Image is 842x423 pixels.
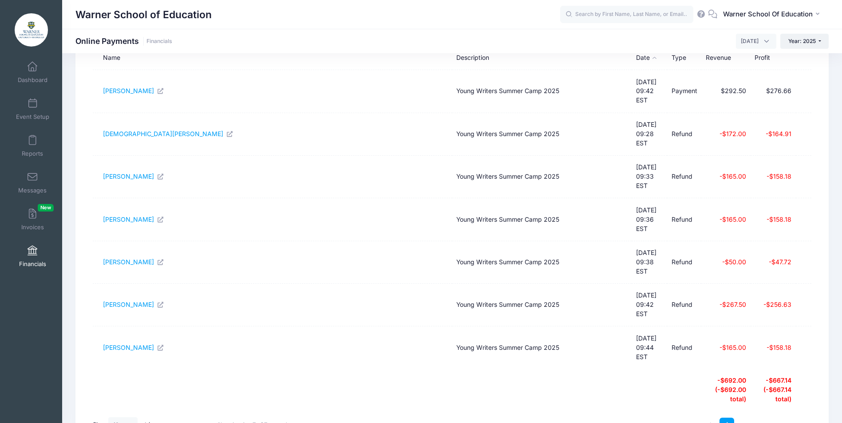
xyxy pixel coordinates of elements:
[701,113,750,156] td: -$172.00
[632,46,667,70] th: Date: activate to sort column descending
[788,38,816,44] span: Year: 2025
[701,156,750,198] td: -$165.00
[701,326,750,368] td: -$165.00
[19,260,46,268] span: Financials
[701,284,750,326] td: -$267.50
[701,241,750,284] td: -$50.00
[717,4,829,25] button: Warner School Of Education
[12,204,54,235] a: InvoicesNew
[452,326,632,368] td: Young Writers Summer Camp 2025
[667,46,702,70] th: Type: activate to sort column ascending
[75,36,172,46] h1: Online Payments
[12,130,54,161] a: Reports
[452,241,632,284] td: Young Writers Summer Camp 2025
[632,156,667,198] td: [DATE] 09:33 EST
[667,284,702,326] td: Refund
[452,284,632,326] td: Young Writers Summer Camp 2025
[701,198,750,241] td: -$165.00
[632,284,667,326] td: [DATE] 09:42 EST
[751,241,796,284] td: -$47.72
[103,258,164,266] a: [PERSON_NAME]
[103,130,233,137] a: [DEMOGRAPHIC_DATA][PERSON_NAME]
[723,9,813,19] span: Warner School Of Education
[18,76,47,84] span: Dashboard
[452,70,632,113] td: Young Writers Summer Camp 2025
[632,70,667,113] td: [DATE] 09:42 EST
[751,284,796,326] td: -$256.63
[103,301,164,308] a: [PERSON_NAME]
[632,198,667,241] td: [DATE] 09:36 EST
[667,156,702,198] td: Refund
[751,46,796,70] th: Profit: activate to sort column ascending
[632,113,667,156] td: [DATE] 09:28 EST
[12,241,54,272] a: Financials
[736,34,776,49] span: August 2025
[701,70,750,113] td: $292.50
[741,37,759,45] span: August 2025
[667,198,702,241] td: Refund
[12,94,54,125] a: Event Setup
[75,4,212,25] h1: Warner School of Education
[751,70,796,113] td: $276.66
[103,87,164,94] a: [PERSON_NAME]
[103,172,164,180] a: [PERSON_NAME]
[93,46,452,70] th: Name: activate to sort column ascending
[146,38,172,45] a: Financials
[667,241,702,284] td: Refund
[103,344,164,351] a: [PERSON_NAME]
[780,34,829,49] button: Year: 2025
[38,204,54,211] span: New
[667,326,702,368] td: Refund
[452,156,632,198] td: Young Writers Summer Camp 2025
[12,57,54,88] a: Dashboard
[452,46,632,70] th: Description: activate to sort column ascending
[751,198,796,241] td: -$158.18
[15,13,48,47] img: Warner School of Education
[103,215,164,223] a: [PERSON_NAME]
[18,187,47,194] span: Messages
[751,369,796,411] th: -$667.14 (-$667.14 total)
[751,156,796,198] td: -$158.18
[12,167,54,198] a: Messages
[452,198,632,241] td: Young Writers Summer Camp 2025
[452,113,632,156] td: Young Writers Summer Camp 2025
[701,369,750,411] th: -$692.00 (-$692.00 total)
[21,223,44,231] span: Invoices
[701,46,750,70] th: Revenue: activate to sort column ascending
[632,241,667,284] td: [DATE] 09:38 EST
[751,113,796,156] td: -$164.91
[16,113,49,121] span: Event Setup
[667,70,702,113] td: Payment
[560,6,693,23] input: Search by First Name, Last Name, or Email...
[751,326,796,368] td: -$158.18
[667,113,702,156] td: Refund
[632,326,667,368] td: [DATE] 09:44 EST
[22,150,43,157] span: Reports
